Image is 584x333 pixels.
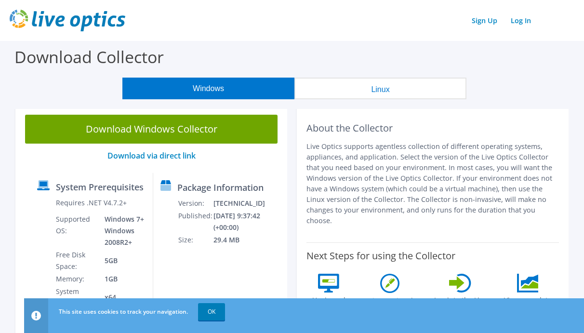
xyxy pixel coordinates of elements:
label: Unzip and run the .exe [306,293,351,315]
button: Windows [122,78,294,99]
label: System Prerequisites [56,182,144,192]
td: Free Disk Space: [55,249,97,273]
button: Linux [294,78,466,99]
label: Package Information [177,183,264,192]
label: View your data within the project [496,293,559,315]
a: Sign Up [467,13,502,27]
td: System Type: [55,285,97,309]
td: 5GB [97,249,146,273]
td: Size: [178,234,213,246]
td: Memory: [55,273,97,285]
a: Download via direct link [107,150,196,161]
label: Download Collector [14,46,164,68]
td: 1GB [97,273,146,285]
h2: About the Collector [306,122,559,134]
label: Next Steps for using the Collector [306,250,455,262]
a: Download Windows Collector [25,115,278,144]
td: [TECHNICAL_ID] [213,197,283,210]
td: Windows 7+ Windows 2008R2+ [97,213,146,249]
a: OK [198,303,225,320]
td: Version: [178,197,213,210]
p: Live Optics supports agentless collection of different operating systems, appliances, and applica... [306,141,559,226]
a: Log In [506,13,536,27]
td: Supported OS: [55,213,97,249]
label: Log into the Live Optics portal and view your project [429,293,491,324]
td: [DATE] 9:37:42 (+00:00) [213,210,283,234]
label: Requires .NET V4.7.2+ [56,198,127,208]
td: x64 [97,285,146,309]
td: Published: [178,210,213,234]
label: Register using the line in your welcome email [356,293,424,325]
img: live_optics_svg.svg [10,10,125,31]
td: 29.4 MB [213,234,283,246]
span: This site uses cookies to track your navigation. [59,307,188,316]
